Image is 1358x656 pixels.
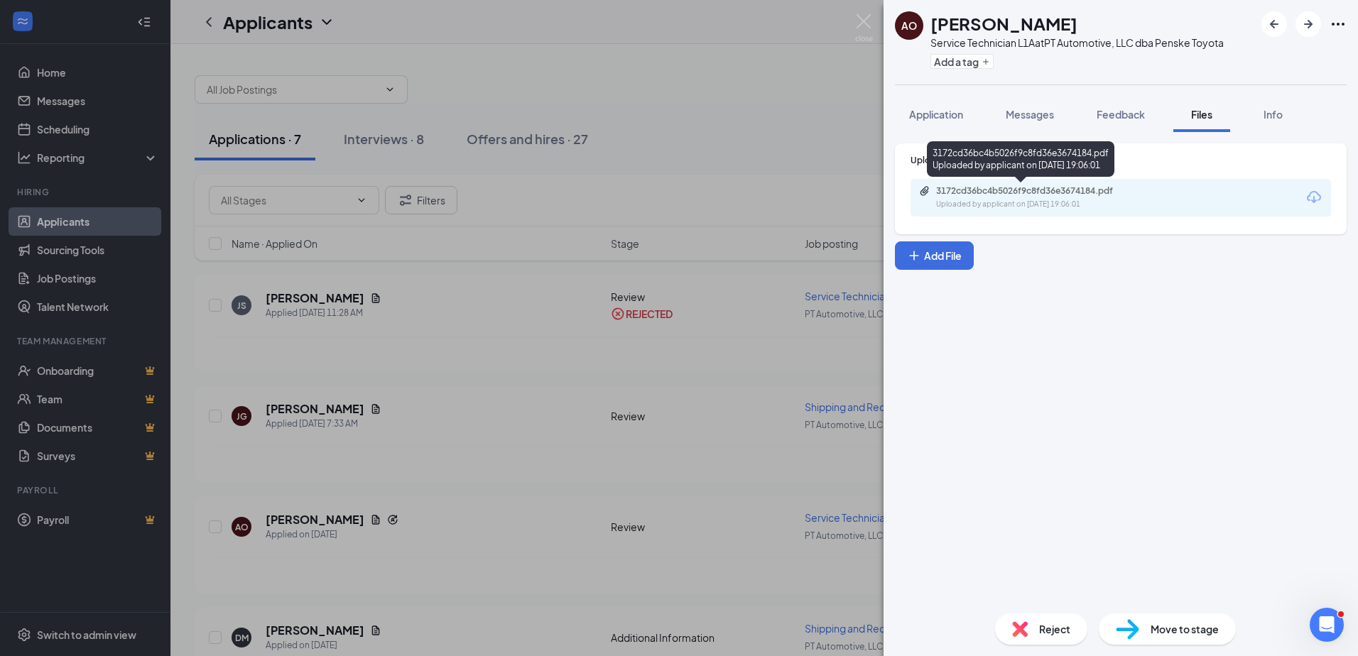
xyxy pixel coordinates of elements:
[919,185,930,197] svg: Paperclip
[895,241,974,270] button: Add FilePlus
[1151,621,1219,637] span: Move to stage
[1006,108,1054,121] span: Messages
[911,154,1331,166] div: Upload Resume
[1264,108,1283,121] span: Info
[1295,11,1321,37] button: ArrowRight
[1330,16,1347,33] svg: Ellipses
[927,141,1114,177] div: 3172cd36bc4b5026f9c8fd36e3674184.pdf Uploaded by applicant on [DATE] 19:06:01
[936,185,1135,197] div: 3172cd36bc4b5026f9c8fd36e3674184.pdf
[1305,189,1322,206] svg: Download
[1266,16,1283,33] svg: ArrowLeftNew
[1097,108,1145,121] span: Feedback
[919,185,1149,210] a: Paperclip3172cd36bc4b5026f9c8fd36e3674184.pdfUploaded by applicant on [DATE] 19:06:01
[930,54,994,69] button: PlusAdd a tag
[907,248,921,263] svg: Plus
[1191,108,1212,121] span: Files
[1300,16,1317,33] svg: ArrowRight
[982,58,990,66] svg: Plus
[930,35,1224,50] div: Service Technician L1A at PT Automotive, LLC dba Penske Toyota
[1310,608,1344,642] iframe: Intercom live chat
[901,18,917,33] div: AO
[936,199,1149,210] div: Uploaded by applicant on [DATE] 19:06:01
[1261,11,1287,37] button: ArrowLeftNew
[1039,621,1070,637] span: Reject
[930,11,1077,35] h1: [PERSON_NAME]
[909,108,963,121] span: Application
